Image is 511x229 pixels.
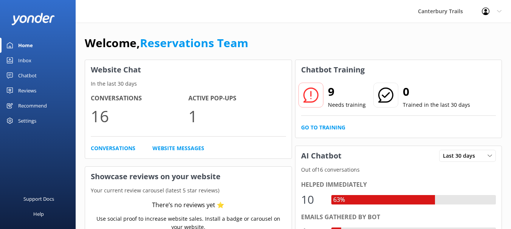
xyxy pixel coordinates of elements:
[18,83,36,98] div: Reviews
[18,68,37,83] div: Chatbot
[85,167,292,186] h3: Showcase reviews on your website
[188,94,286,103] h4: Active Pop-ups
[301,123,345,132] a: Go to Training
[443,152,480,160] span: Last 30 days
[33,206,44,221] div: Help
[91,94,188,103] h4: Conversations
[85,34,248,52] h1: Welcome,
[152,144,204,152] a: Website Messages
[91,103,188,129] p: 16
[85,60,292,80] h3: Website Chat
[328,83,366,101] h2: 9
[188,103,286,129] p: 1
[301,191,324,209] div: 10
[140,35,248,51] a: Reservations Team
[295,166,502,174] p: Out of 16 conversations
[328,101,366,109] p: Needs training
[301,180,496,190] div: Helped immediately
[91,144,135,152] a: Conversations
[23,191,54,206] div: Support Docs
[301,212,496,222] div: Emails gathered by bot
[295,60,370,80] h3: Chatbot Training
[11,13,55,25] img: yonder-white-logo.png
[18,53,31,68] div: Inbox
[295,146,347,166] h3: AI Chatbot
[152,200,224,210] div: There’s no reviews yet ⭐
[18,113,36,128] div: Settings
[18,98,47,113] div: Recommend
[85,80,292,88] p: In the last 30 days
[403,101,470,109] p: Trained in the last 30 days
[331,195,347,205] div: 63%
[18,38,33,53] div: Home
[403,83,470,101] h2: 0
[85,186,292,195] p: Your current review carousel (latest 5 star reviews)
